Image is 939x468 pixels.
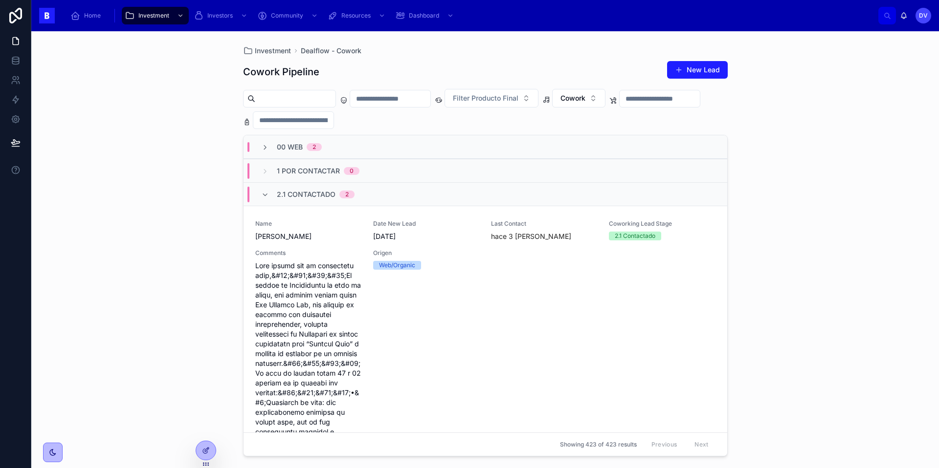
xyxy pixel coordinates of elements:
span: Origen [373,249,479,257]
img: App logo [39,8,55,23]
h1: Cowork Pipeline [243,65,319,79]
span: Comments [255,249,361,257]
button: Select Button [445,89,538,107]
a: Investment [122,7,189,24]
a: Dealflow - Cowork [301,46,361,56]
a: Investment [243,46,291,56]
span: Showing 423 of 423 results [560,441,637,448]
span: 1 Por Contactar [277,166,340,176]
span: Community [271,12,303,20]
span: Home [84,12,101,20]
span: Name [255,220,361,228]
div: 0 [350,167,354,175]
span: Investors [207,12,233,20]
button: Select Button [552,89,605,107]
a: Investors [191,7,252,24]
span: 2.1 Contactado [277,190,335,199]
div: 2 [345,191,349,198]
span: [DATE] [373,232,479,241]
span: Cowork [560,93,585,103]
span: Resources [341,12,371,20]
span: Investment [138,12,169,20]
a: Resources [325,7,390,24]
span: Filter Producto Final [453,93,518,103]
span: Date New Lead [373,220,479,228]
span: [PERSON_NAME] [255,232,361,241]
span: Last Contact [491,220,597,228]
a: Home [67,7,108,24]
p: hace 3 [PERSON_NAME] [491,232,571,241]
span: Investment [255,46,291,56]
div: 2.1 Contactado [615,232,655,240]
span: 00 Web [277,142,303,152]
span: DV [919,12,928,20]
div: scrollable content [63,5,878,26]
div: Web/Organic [379,261,415,270]
div: 2 [313,143,316,151]
span: Coworking Lead Stage [609,220,715,228]
button: New Lead [667,61,728,79]
a: Dashboard [392,7,459,24]
a: Community [254,7,323,24]
span: Dashboard [409,12,439,20]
